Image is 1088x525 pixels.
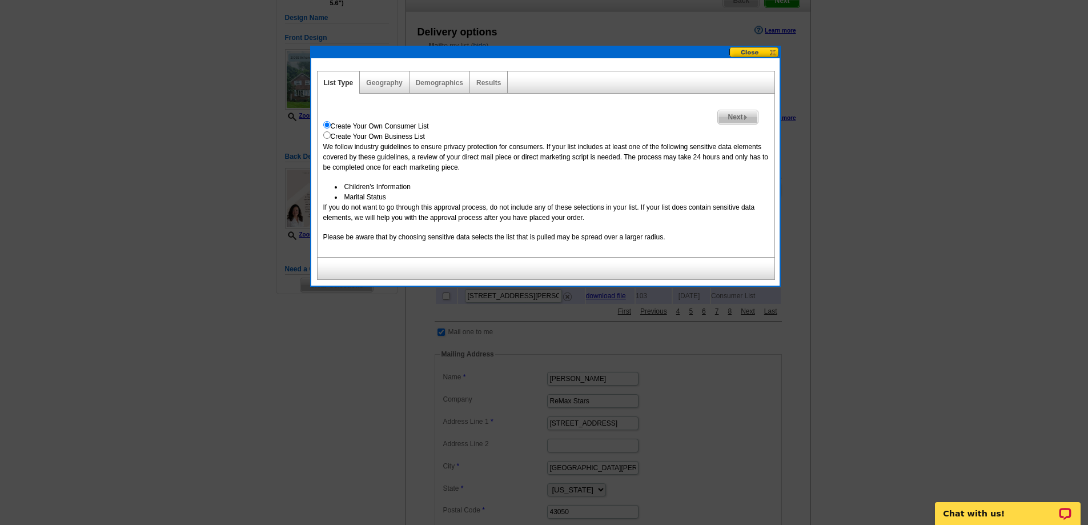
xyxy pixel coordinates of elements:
a: Results [476,79,501,87]
img: button-next-arrow-gray.png [743,115,748,120]
div: Create Your Own Business List [323,131,769,142]
iframe: LiveChat chat widget [928,489,1088,525]
li: Marital Status [335,192,769,202]
a: Demographics [416,79,463,87]
a: Geography [366,79,402,87]
p: If you do not want to go through this approval process, do not include any of these selections in... [323,202,769,223]
p: We follow industry guidelines to ensure privacy protection for consumers. If your list includes a... [323,142,769,173]
span: Next [718,110,757,124]
div: Create Your Own Consumer List [323,121,769,131]
li: Children's Information [335,182,769,192]
a: Next [717,110,758,125]
p: Please be aware that by choosing sensitive data selects the list that is pulled may be spread ove... [323,232,769,242]
a: List Type [324,79,354,87]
